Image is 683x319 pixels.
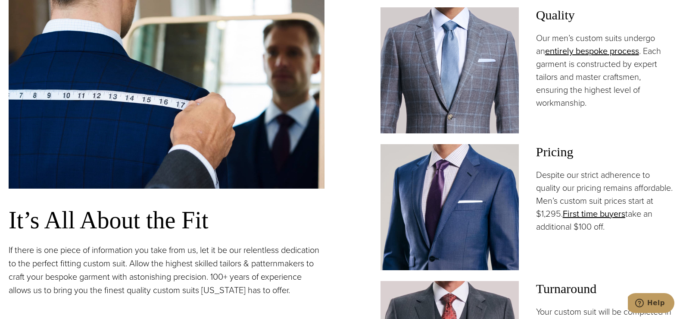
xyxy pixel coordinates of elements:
h3: Pricing [536,144,674,160]
a: First time buyers [563,207,625,220]
img: Client in blue solid custom made suit with white shirt and navy tie. Fabric by Scabal. [380,144,519,270]
h3: Quality [536,7,674,23]
p: If there is one piece of information you take from us, let it be our relentless dedication to the... [9,243,324,297]
p: Despite our strict adherence to quality our pricing remains affordable. Men’s custom suit prices ... [536,168,674,233]
img: Client in Zegna grey windowpane bespoke suit with white shirt and light blue tie. [380,7,519,133]
p: Our men’s custom suits undergo an . Each garment is constructed by expert tailors and master craf... [536,32,674,109]
a: entirely bespoke process [545,44,639,57]
iframe: Opens a widget where you can chat to one of our agents [628,293,674,315]
h3: It’s All About the Fit [9,206,324,235]
h3: Turnaround [536,281,674,297]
